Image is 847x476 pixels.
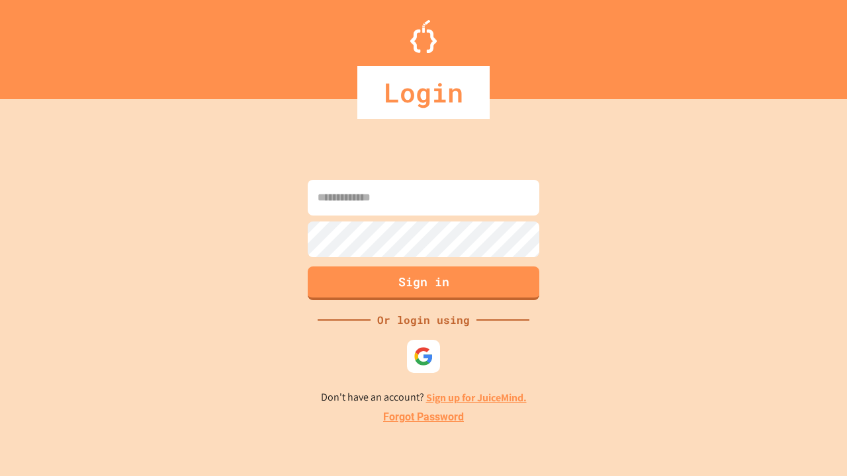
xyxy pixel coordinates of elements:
[410,20,437,53] img: Logo.svg
[357,66,490,119] div: Login
[383,409,464,425] a: Forgot Password
[321,389,527,406] p: Don't have an account?
[426,391,527,405] a: Sign up for JuiceMind.
[308,266,539,300] button: Sign in
[371,312,476,328] div: Or login using
[414,346,433,366] img: google-icon.svg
